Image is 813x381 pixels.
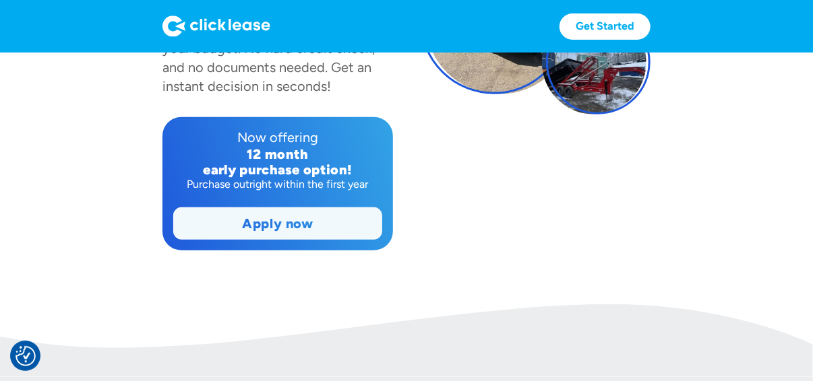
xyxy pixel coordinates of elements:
div: Now offering [173,128,382,147]
a: Apply now [174,208,382,239]
button: Consent Preferences [16,346,36,366]
img: Logo [162,15,270,37]
div: 12 month [173,147,382,162]
div: Purchase outright within the first year [173,178,382,191]
div: early purchase option! [173,162,382,178]
a: Get Started [560,13,651,40]
img: Revisit consent button [16,346,36,366]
